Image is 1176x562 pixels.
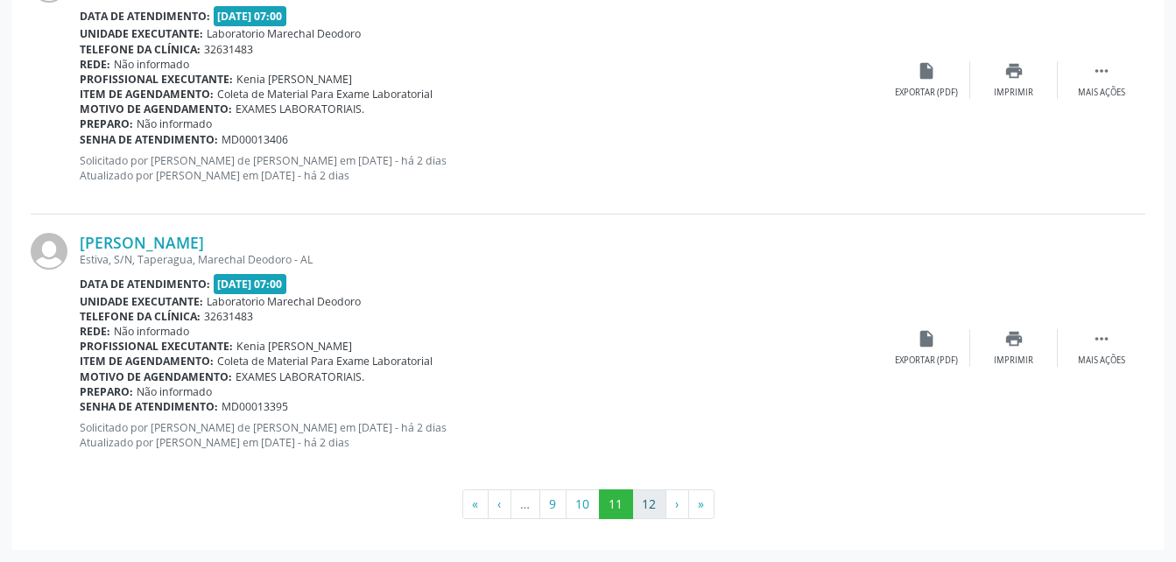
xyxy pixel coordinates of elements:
b: Profissional executante: [80,72,233,87]
p: Solicitado por [PERSON_NAME] de [PERSON_NAME] em [DATE] - há 2 dias Atualizado por [PERSON_NAME] ... [80,420,883,450]
b: Profissional executante: [80,339,233,354]
i:  [1092,329,1111,348]
i: print [1004,329,1024,348]
b: Data de atendimento: [80,9,210,24]
span: EXAMES LABORATORIAIS. [236,102,364,116]
span: Kenia [PERSON_NAME] [236,72,352,87]
button: Go to previous page [488,489,511,519]
b: Preparo: [80,116,133,131]
b: Data de atendimento: [80,277,210,292]
span: Não informado [114,324,189,339]
b: Unidade executante: [80,294,203,309]
span: [DATE] 07:00 [214,6,287,26]
span: Coleta de Material Para Exame Laboratorial [217,87,433,102]
span: [DATE] 07:00 [214,274,287,294]
div: Mais ações [1078,355,1125,367]
b: Telefone da clínica: [80,309,201,324]
b: Senha de atendimento: [80,132,218,147]
button: Go to page 9 [539,489,567,519]
a: [PERSON_NAME] [80,233,204,252]
button: Go to last page [688,489,715,519]
b: Motivo de agendamento: [80,102,232,116]
b: Rede: [80,324,110,339]
span: Coleta de Material Para Exame Laboratorial [217,354,433,369]
span: Laboratorio Marechal Deodoro [207,26,361,41]
b: Item de agendamento: [80,87,214,102]
div: Imprimir [994,355,1033,367]
b: Unidade executante: [80,26,203,41]
b: Item de agendamento: [80,354,214,369]
div: Exportar (PDF) [895,87,958,99]
b: Telefone da clínica: [80,42,201,57]
i:  [1092,61,1111,81]
img: img [31,233,67,270]
i: insert_drive_file [917,329,936,348]
span: Não informado [114,57,189,72]
button: Go to page 12 [632,489,666,519]
span: 32631483 [204,42,253,57]
i: print [1004,61,1024,81]
button: Go to page 10 [566,489,600,519]
b: Motivo de agendamento: [80,369,232,384]
ul: Pagination [31,489,1145,519]
b: Preparo: [80,384,133,399]
div: Mais ações [1078,87,1125,99]
div: Exportar (PDF) [895,355,958,367]
button: Go to next page [665,489,689,519]
span: Laboratorio Marechal Deodoro [207,294,361,309]
span: Não informado [137,116,212,131]
i: insert_drive_file [917,61,936,81]
button: Go to first page [462,489,489,519]
div: Estiva, S/N, Taperagua, Marechal Deodoro - AL [80,252,883,267]
b: Senha de atendimento: [80,399,218,414]
span: 32631483 [204,309,253,324]
span: EXAMES LABORATORIAIS. [236,369,364,384]
div: Imprimir [994,87,1033,99]
span: MD00013395 [222,399,288,414]
button: Go to page 11 [599,489,633,519]
span: Não informado [137,384,212,399]
b: Rede: [80,57,110,72]
span: MD00013406 [222,132,288,147]
p: Solicitado por [PERSON_NAME] de [PERSON_NAME] em [DATE] - há 2 dias Atualizado por [PERSON_NAME] ... [80,153,883,183]
span: Kenia [PERSON_NAME] [236,339,352,354]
